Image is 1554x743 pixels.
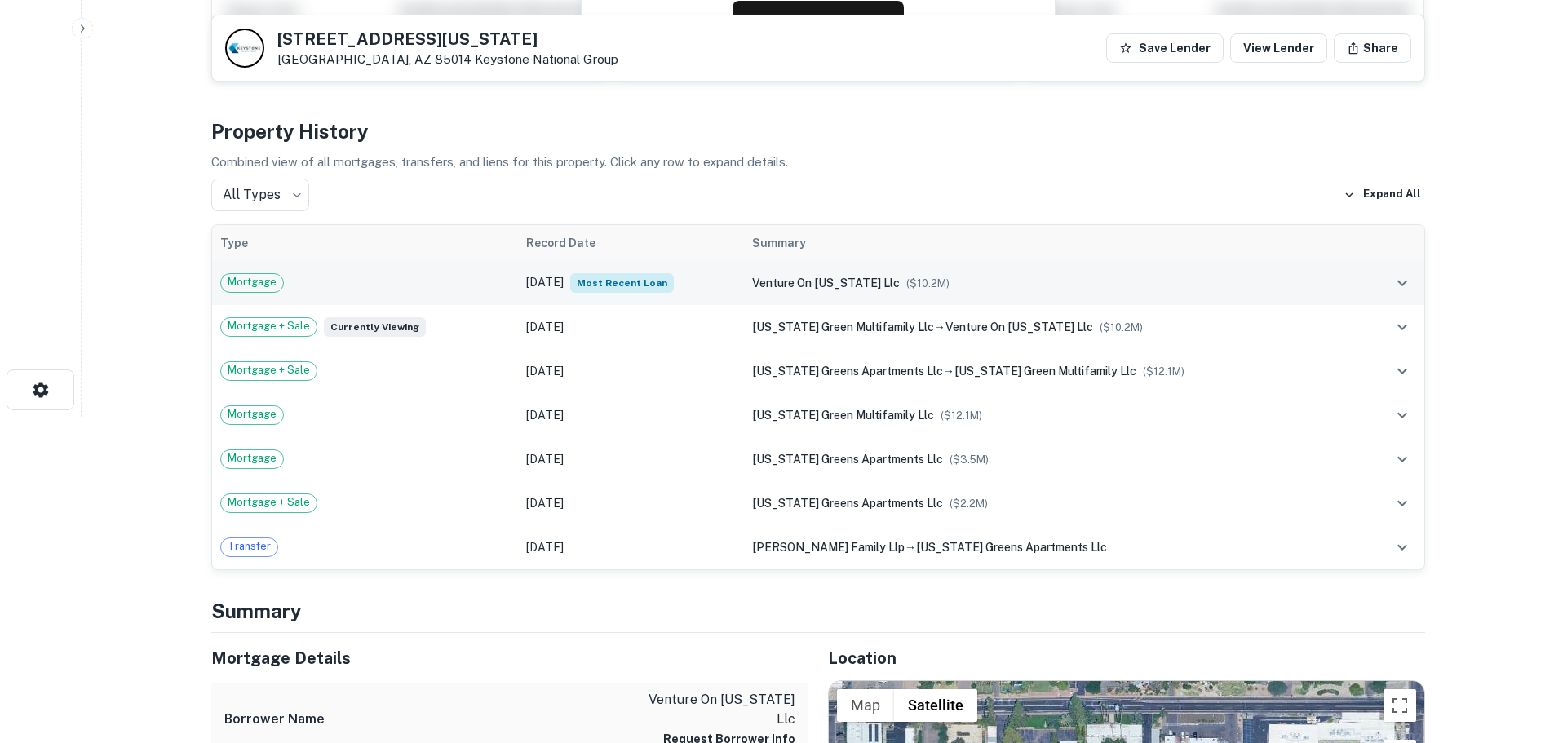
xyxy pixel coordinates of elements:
span: [US_STATE] greens apartments llc [752,365,943,378]
td: [DATE] [518,525,744,569]
td: [DATE] [518,481,744,525]
td: [DATE] [518,261,744,305]
span: ($ 12.1M ) [1143,365,1184,378]
h5: Location [828,646,1425,670]
td: [DATE] [518,393,744,437]
div: → [752,538,1355,556]
span: Currently viewing [324,317,426,337]
button: Show street map [837,689,894,722]
button: expand row [1388,489,1416,517]
p: venture on [US_STATE] llc [649,690,795,729]
button: Expand All [1339,183,1425,207]
td: [DATE] [518,437,744,481]
span: Mortgage + Sale [221,494,317,511]
span: venture on [US_STATE] llc [945,321,1093,334]
span: [US_STATE] greens apartments llc [916,541,1107,554]
th: Record Date [518,225,744,261]
span: [US_STATE] green multifamily llc [954,365,1136,378]
span: [US_STATE] greens apartments llc [752,453,943,466]
span: ($ 2.2M ) [950,498,988,510]
button: expand row [1388,445,1416,473]
td: [DATE] [518,349,744,393]
th: Type [212,225,518,261]
button: expand row [1388,401,1416,429]
button: Show satellite imagery [894,689,977,722]
span: venture on [US_STATE] llc [752,276,900,290]
span: [US_STATE] green multifamily llc [752,409,934,422]
iframe: Chat Widget [1472,613,1554,691]
th: Summary [744,225,1363,261]
button: expand row [1388,269,1416,297]
button: Share [1334,33,1411,63]
p: Combined view of all mortgages, transfers, and liens for this property. Click any row to expand d... [211,153,1425,172]
span: Mortgage [221,274,283,290]
span: Most Recent Loan [570,273,674,293]
div: All Types [211,179,309,211]
span: Mortgage + Sale [221,318,317,334]
span: [PERSON_NAME] family llp [752,541,905,554]
span: ($ 3.5M ) [950,453,989,466]
div: → [752,318,1355,336]
span: Mortgage [221,450,283,467]
h4: Property History [211,117,1425,146]
button: Request Borrower Info [733,1,904,40]
span: Mortgage [221,406,283,422]
h6: Borrower Name [224,710,325,729]
span: ($ 12.1M ) [941,409,982,422]
h5: [STREET_ADDRESS][US_STATE] [277,31,618,47]
td: [DATE] [518,305,744,349]
div: → [752,362,1355,380]
h4: Summary [211,596,1425,626]
span: ($ 10.2M ) [906,277,950,290]
span: [US_STATE] green multifamily llc [752,321,934,334]
p: [GEOGRAPHIC_DATA], AZ 85014 [277,52,618,67]
button: expand row [1388,533,1416,561]
span: [US_STATE] greens apartments llc [752,497,943,510]
button: Toggle fullscreen view [1384,689,1416,722]
span: Transfer [221,538,277,555]
button: Save Lender [1106,33,1224,63]
span: ($ 10.2M ) [1100,321,1143,334]
span: Mortgage + Sale [221,362,317,378]
a: View Lender [1230,33,1327,63]
button: expand row [1388,313,1416,341]
a: Keystone National Group [475,52,618,66]
h5: Mortgage Details [211,646,808,670]
button: expand row [1388,357,1416,385]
